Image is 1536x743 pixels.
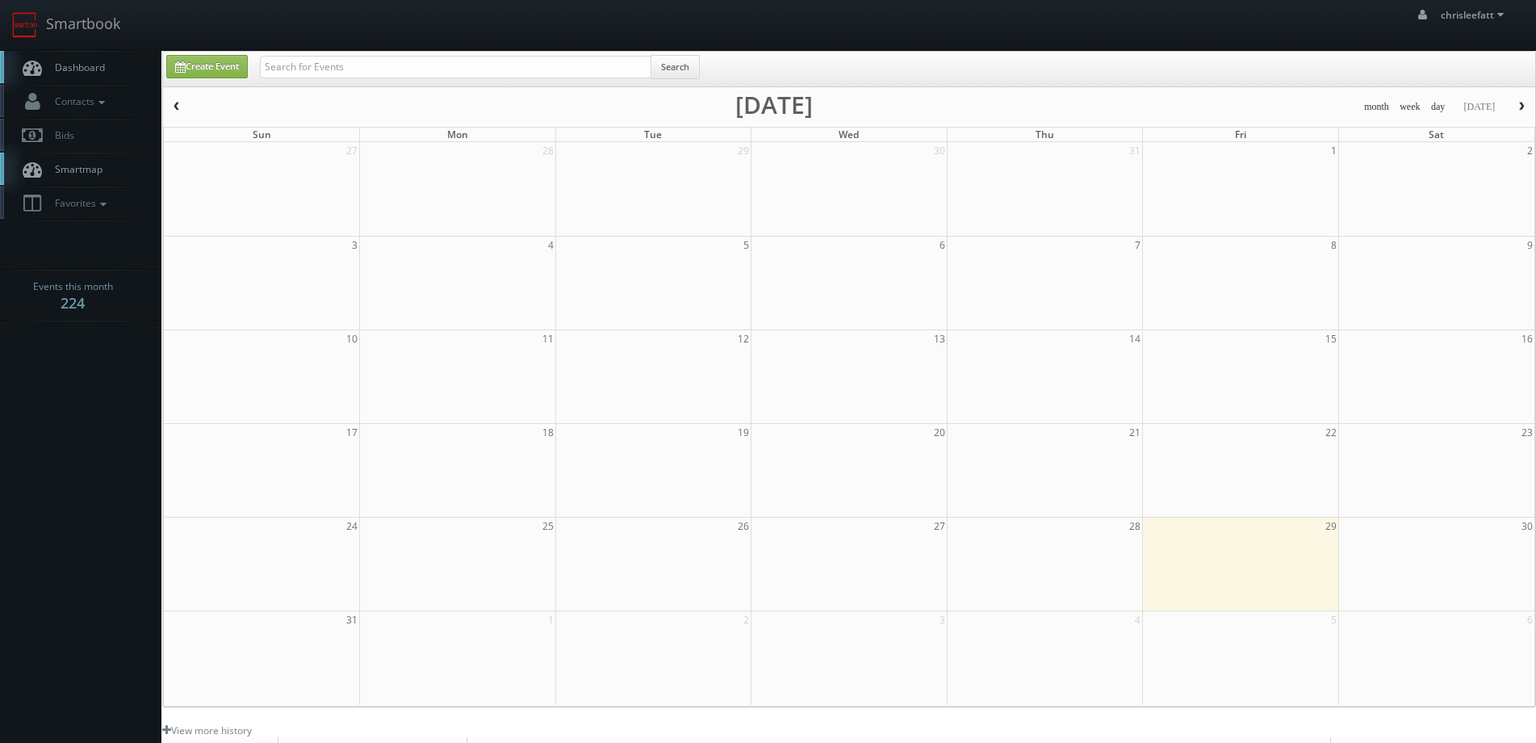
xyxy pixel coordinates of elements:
span: 26 [736,518,751,535]
input: Search for Events [260,56,651,78]
span: 4 [546,237,555,254]
button: month [1358,97,1395,117]
span: Bids [47,128,74,142]
span: 27 [345,142,359,159]
span: 11 [541,330,555,347]
span: 7 [1133,237,1142,254]
button: [DATE] [1458,97,1500,117]
span: Mon [447,128,468,141]
span: Thu [1036,128,1054,141]
span: 28 [541,142,555,159]
span: 27 [932,518,947,535]
span: 31 [345,611,359,628]
span: 24 [345,518,359,535]
span: 19 [736,424,751,441]
span: Contacts [47,94,109,108]
span: 15 [1324,330,1338,347]
span: 23 [1520,424,1534,441]
span: Smartmap [47,162,103,176]
span: Fri [1235,128,1246,141]
span: Dashboard [47,61,105,74]
span: 31 [1128,142,1142,159]
span: 8 [1329,237,1338,254]
span: Tue [644,128,662,141]
span: Wed [839,128,859,141]
a: Create Event [166,55,248,78]
span: 30 [1520,518,1534,535]
span: 6 [938,237,947,254]
span: 5 [742,237,751,254]
span: 21 [1128,424,1142,441]
span: 1 [1329,142,1338,159]
span: 29 [736,142,751,159]
span: chrisleefatt [1441,8,1509,22]
span: 22 [1324,424,1338,441]
span: Sun [253,128,271,141]
span: 20 [932,424,947,441]
span: 18 [541,424,555,441]
span: Sat [1429,128,1444,141]
img: smartbook-logo.png [12,12,38,38]
span: 5 [1329,611,1338,628]
span: 13 [932,330,947,347]
span: 17 [345,424,359,441]
a: View more history [162,724,252,737]
span: 10 [345,330,359,347]
span: 1 [546,611,555,628]
span: 3 [350,237,359,254]
span: 30 [932,142,947,159]
strong: 224 [61,293,85,313]
span: 2 [1526,142,1534,159]
span: 14 [1128,330,1142,347]
span: Events this month [33,279,113,295]
span: 9 [1526,237,1534,254]
button: Search [651,55,700,79]
span: 3 [938,611,947,628]
span: 29 [1324,518,1338,535]
span: 2 [742,611,751,628]
span: 4 [1133,611,1142,628]
span: 12 [736,330,751,347]
span: 16 [1520,330,1534,347]
button: day [1425,97,1451,117]
span: Favorites [47,196,111,210]
span: 28 [1128,518,1142,535]
span: 25 [541,518,555,535]
span: 6 [1526,611,1534,628]
button: week [1394,97,1426,117]
h2: [DATE] [735,97,813,113]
